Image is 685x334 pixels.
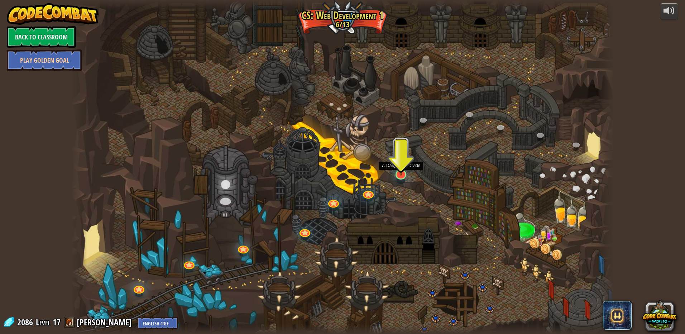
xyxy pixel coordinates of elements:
img: CodeCombat - Learn how to code by playing a game [7,3,99,25]
a: Back to Classroom [7,26,76,48]
span: Level [36,316,50,328]
span: 2086 [17,316,35,328]
a: [PERSON_NAME] [77,316,134,328]
img: level-banner-unstarted.png [394,142,408,176]
button: Adjust volume [660,3,678,20]
span: 17 [53,316,61,328]
a: Play Golden Goal [7,49,82,71]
